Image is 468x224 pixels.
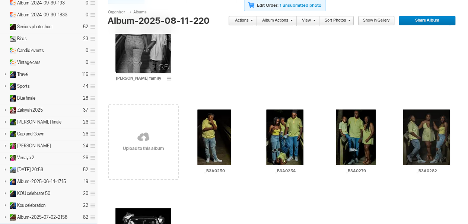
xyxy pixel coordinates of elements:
ins: Public Album [6,167,16,173]
span: Sports [17,83,30,89]
a: Expand [1,48,8,53]
ins: Public Album [6,179,16,185]
input: _B3A0282 [398,167,455,174]
img: B3A0279.webp [336,109,376,165]
b: Edit Order: [257,3,278,8]
a: Expand [1,24,8,29]
a: Expand [1,12,8,17]
ins: Private Album [6,12,16,18]
span: Blue finale [17,95,35,101]
span: 2025-06-08 20:58 [17,167,43,173]
span: Album-2025-07-02-2158 [17,214,67,220]
a: Show in Gallery [358,16,395,26]
a: Expand [1,60,8,65]
ins: Public Album [6,107,16,113]
span: 35 [159,64,169,70]
span: Share Album [398,16,451,26]
a: Expand [1,36,8,41]
ins: Public Album [6,131,16,137]
span: Album-2025-06-14-1715 [17,179,66,185]
span: Seniors photoshoot [17,24,53,30]
a: Sort Photos [319,16,350,26]
img: B3A0254.webp [266,109,303,165]
ins: Public Album [6,83,16,90]
img: B3A0229.webp [115,17,171,73]
span: Kou celebration [17,202,45,208]
ins: Public Album [6,191,16,197]
span: KOU celebrate 50 [17,191,50,196]
span: Travel [17,71,28,77]
ins: Public Album [6,214,16,221]
ins: Public Album [6,48,16,54]
a: Expand [1,95,8,101]
a: Actions [228,16,253,26]
span: Aujuneya Copeland finale [17,119,61,125]
img: B3A0282.webp [403,109,450,165]
span: Show in Gallery [358,16,389,26]
span: Vintage cars [17,60,41,65]
span: Venaya 2 [17,155,34,161]
span: Album-2024-09-30-1833 [17,12,67,18]
ins: Public Album [6,202,16,209]
a: 1 unsubmitted photo [280,3,321,8]
ins: Public Album [6,24,16,30]
input: _B3A0279 [328,167,384,174]
input: Truesdale family [115,75,165,81]
ins: Public Album [6,143,16,149]
input: _B3A0254 [257,167,313,174]
img: B3A0250.webp [197,109,231,165]
a: Album Actions [257,16,293,26]
span: Cap and Gown [17,131,44,137]
ins: Public Album [6,60,16,66]
ins: Public Album [6,71,16,78]
a: View [297,16,315,26]
span: Zakiyah 2025 [17,107,43,113]
ins: Public Album [6,155,16,161]
span: Candid events [17,48,44,54]
span: Birds [17,36,27,42]
input: _B3A0250 [186,167,243,174]
span: Vaneya Collier [17,143,51,149]
ins: Public Album [6,95,16,102]
ins: Public Album [6,36,16,42]
a: Albums [131,9,154,15]
ins: Public Album [6,119,16,125]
